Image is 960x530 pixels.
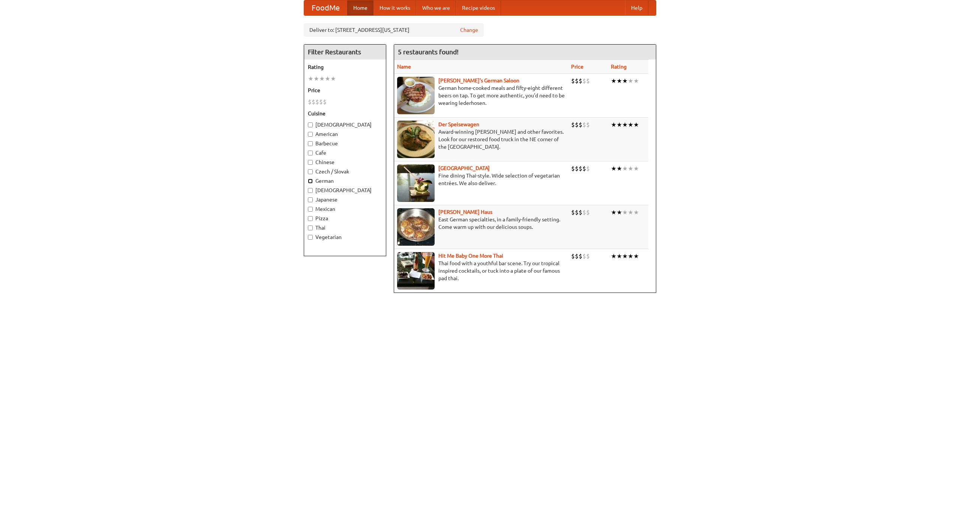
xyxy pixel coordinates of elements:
input: Japanese [308,197,313,202]
img: speisewagen.jpg [397,121,435,158]
label: [DEMOGRAPHIC_DATA] [308,187,382,194]
div: Deliver to: [STREET_ADDRESS][US_STATE] [304,23,484,37]
li: ★ [616,208,622,216]
li: $ [579,208,582,216]
h5: Price [308,87,382,94]
li: ★ [628,164,633,173]
li: $ [319,98,323,106]
li: $ [575,208,579,216]
a: [PERSON_NAME] Haus [438,209,492,215]
a: Who we are [416,0,456,15]
p: Award-winning [PERSON_NAME] and other favorites. Look for our restored food truck in the NE corne... [397,128,565,151]
li: ★ [628,121,633,129]
a: Rating [611,64,627,70]
li: ★ [319,75,325,83]
label: German [308,177,382,185]
li: $ [575,252,579,260]
label: Vegetarian [308,233,382,241]
input: Pizza [308,216,313,221]
img: satay.jpg [397,164,435,202]
input: Cafe [308,151,313,155]
li: $ [582,208,586,216]
li: $ [582,121,586,129]
li: ★ [611,77,616,85]
li: ★ [633,208,639,216]
a: Hit Me Baby One More Thai [438,253,503,259]
label: Cafe [308,149,382,157]
li: ★ [313,75,319,83]
li: ★ [622,208,628,216]
li: $ [582,77,586,85]
input: [DEMOGRAPHIC_DATA] [308,122,313,127]
label: Pizza [308,215,382,222]
a: FoodMe [304,0,347,15]
li: ★ [622,77,628,85]
li: $ [571,77,575,85]
a: [PERSON_NAME]'s German Saloon [438,78,519,84]
label: Chinese [308,158,382,166]
li: ★ [633,252,639,260]
li: ★ [628,252,633,260]
li: $ [579,77,582,85]
a: Change [460,26,478,34]
label: Barbecue [308,140,382,147]
img: esthers.jpg [397,77,435,114]
li: ★ [616,77,622,85]
b: Der Speisewagen [438,121,479,127]
a: Home [347,0,373,15]
input: Chinese [308,160,313,165]
li: ★ [616,164,622,173]
li: $ [571,164,575,173]
li: $ [312,98,315,106]
label: [DEMOGRAPHIC_DATA] [308,121,382,128]
img: kohlhaus.jpg [397,208,435,246]
p: Fine dining Thai-style. Wide selection of vegetarian entrées. We also deliver. [397,172,565,187]
li: $ [586,208,590,216]
input: Thai [308,225,313,230]
li: $ [582,252,586,260]
a: Name [397,64,411,70]
a: Help [625,0,648,15]
li: $ [571,121,575,129]
input: [DEMOGRAPHIC_DATA] [308,188,313,193]
li: ★ [325,75,330,83]
h4: Filter Restaurants [304,45,386,60]
li: $ [586,121,590,129]
label: Czech / Slovak [308,168,382,175]
li: ★ [622,252,628,260]
li: $ [586,77,590,85]
a: How it works [373,0,416,15]
li: ★ [633,121,639,129]
li: ★ [628,208,633,216]
li: $ [575,164,579,173]
li: ★ [622,121,628,129]
input: Vegetarian [308,235,313,240]
li: $ [579,121,582,129]
ng-pluralize: 5 restaurants found! [398,48,459,55]
input: American [308,132,313,137]
label: Mexican [308,205,382,213]
li: $ [308,98,312,106]
li: $ [579,252,582,260]
li: ★ [330,75,336,83]
li: ★ [616,121,622,129]
input: Czech / Slovak [308,169,313,174]
li: $ [575,77,579,85]
li: $ [315,98,319,106]
li: $ [575,121,579,129]
p: German home-cooked meals and fifty-eight different beers on tap. To get more authentic, you'd nee... [397,84,565,107]
p: East German specialties, in a family-friendly setting. Come warm up with our delicious soups. [397,216,565,231]
a: [GEOGRAPHIC_DATA] [438,165,490,171]
li: ★ [633,77,639,85]
li: $ [323,98,327,106]
h5: Rating [308,63,382,71]
p: Thai food with a youthful bar scene. Try our tropical inspired cocktails, or tuck into a plate of... [397,260,565,282]
img: babythai.jpg [397,252,435,290]
input: Mexican [308,207,313,212]
label: Japanese [308,196,382,203]
li: ★ [611,252,616,260]
li: $ [586,252,590,260]
li: $ [579,164,582,173]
